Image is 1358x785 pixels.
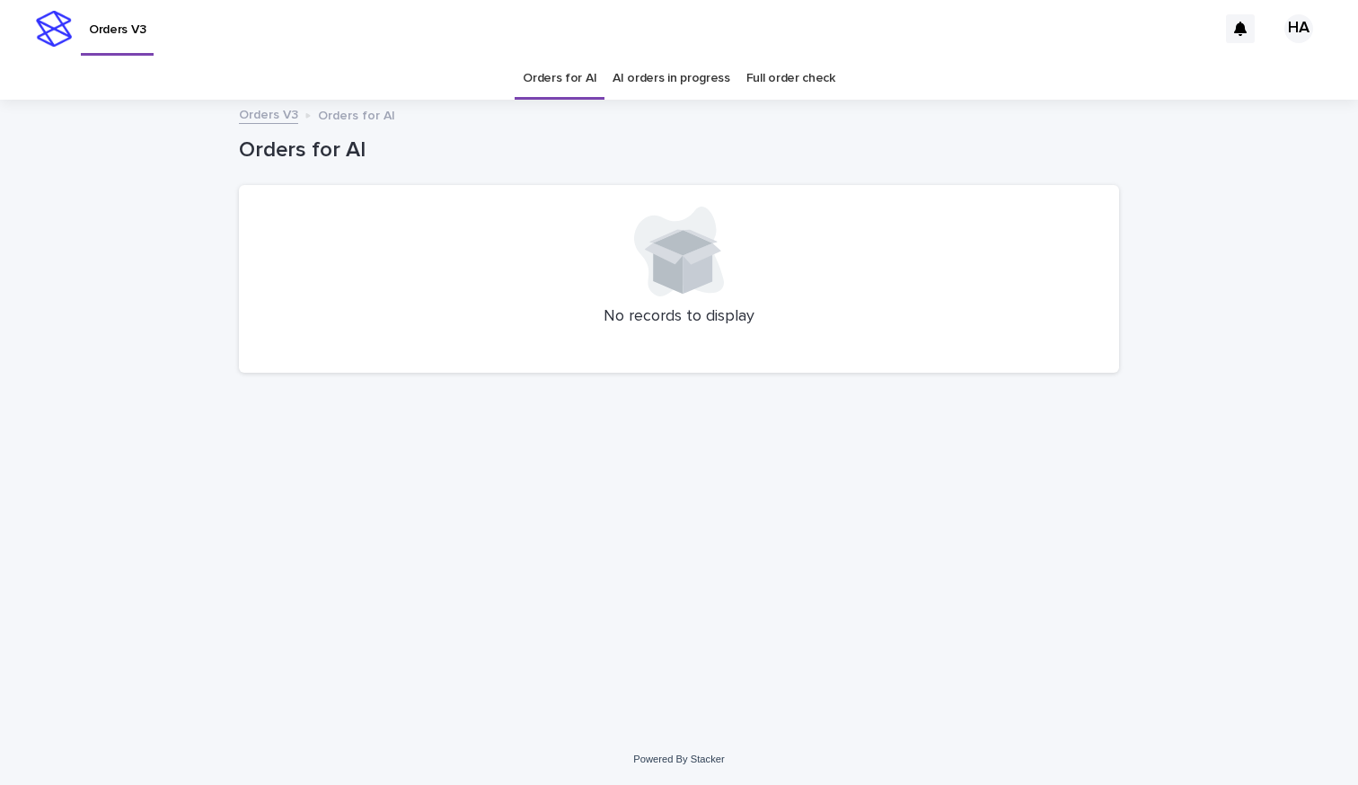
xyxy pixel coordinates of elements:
a: Orders V3 [239,103,298,124]
p: Orders for AI [318,104,395,124]
h1: Orders for AI [239,137,1119,163]
img: stacker-logo-s-only.png [36,11,72,47]
a: AI orders in progress [613,57,730,100]
a: Orders for AI [523,57,596,100]
a: Full order check [746,57,835,100]
div: HA [1284,14,1313,43]
a: Powered By Stacker [633,754,724,764]
p: No records to display [260,307,1098,327]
